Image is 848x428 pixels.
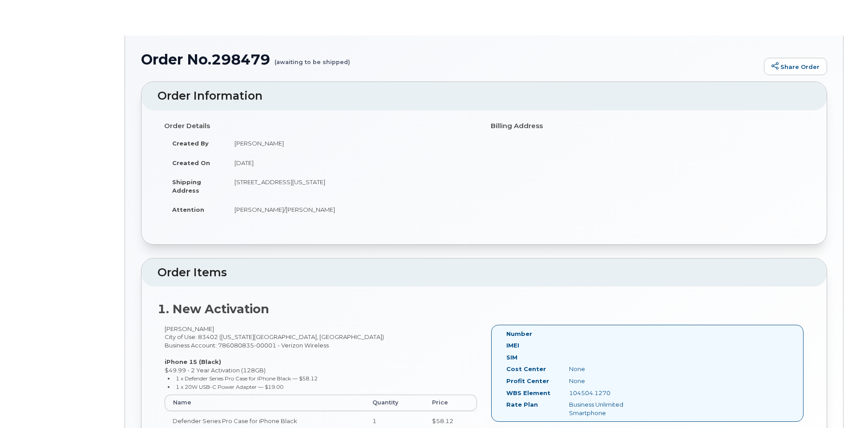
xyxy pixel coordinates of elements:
strong: Created On [172,159,210,166]
th: Price [424,395,477,411]
h2: Order Items [157,266,811,279]
label: Cost Center [506,365,546,373]
h2: Order Information [157,90,811,102]
td: [DATE] [226,153,477,173]
label: Rate Plan [506,400,538,409]
td: [PERSON_NAME]/[PERSON_NAME] [226,200,477,219]
label: SIM [506,353,517,362]
a: Share Order [764,58,827,76]
small: (awaiting to be shipped) [275,52,350,65]
strong: 1. New Activation [157,302,269,316]
label: Number [506,330,532,338]
td: [STREET_ADDRESS][US_STATE] [226,172,477,200]
h4: Billing Address [491,122,804,130]
div: None [562,365,650,373]
strong: Attention [172,206,204,213]
th: Name [165,395,364,411]
strong: iPhone 15 (Black) [165,358,221,365]
strong: Created By [172,140,209,147]
label: IMEI [506,341,519,350]
h4: Order Details [164,122,477,130]
div: 104504.1270 [562,389,650,397]
strong: Shipping Address [172,178,201,194]
div: Business Unlimited Smartphone [562,400,650,417]
th: Quantity [364,395,424,411]
label: WBS Element [506,389,550,397]
h1: Order No.298479 [141,52,759,67]
small: 1 x Defender Series Pro Case for iPhone Black — $58.12 [176,375,318,382]
small: 1 x 20W USB-C Power Adapter — $19.00 [176,384,283,390]
div: None [562,377,650,385]
td: [PERSON_NAME] [226,133,477,153]
label: Profit Center [506,377,549,385]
